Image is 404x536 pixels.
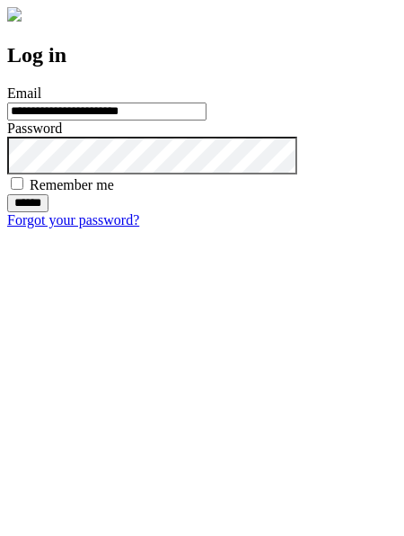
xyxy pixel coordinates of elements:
[30,177,114,192] label: Remember me
[7,7,22,22] img: logo-4e3dc11c47720685a147b03b5a06dd966a58ff35d612b21f08c02c0306f2b779.png
[7,212,139,228] a: Forgot your password?
[7,43,397,67] h2: Log in
[7,121,62,136] label: Password
[7,85,41,101] label: Email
